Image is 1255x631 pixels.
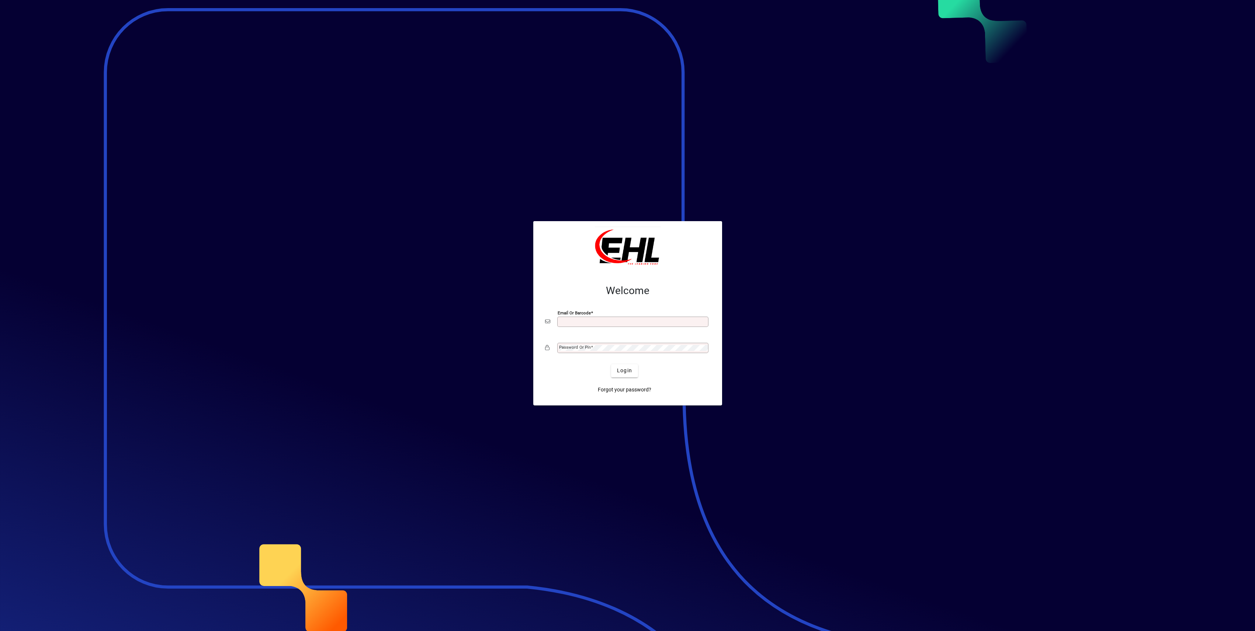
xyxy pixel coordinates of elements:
mat-label: Password or Pin [559,345,591,350]
button: Login [611,364,638,377]
mat-label: Email or Barcode [558,310,591,315]
span: Login [617,367,632,374]
span: Forgot your password? [598,386,651,394]
a: Forgot your password? [595,383,654,397]
h2: Welcome [545,285,710,297]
